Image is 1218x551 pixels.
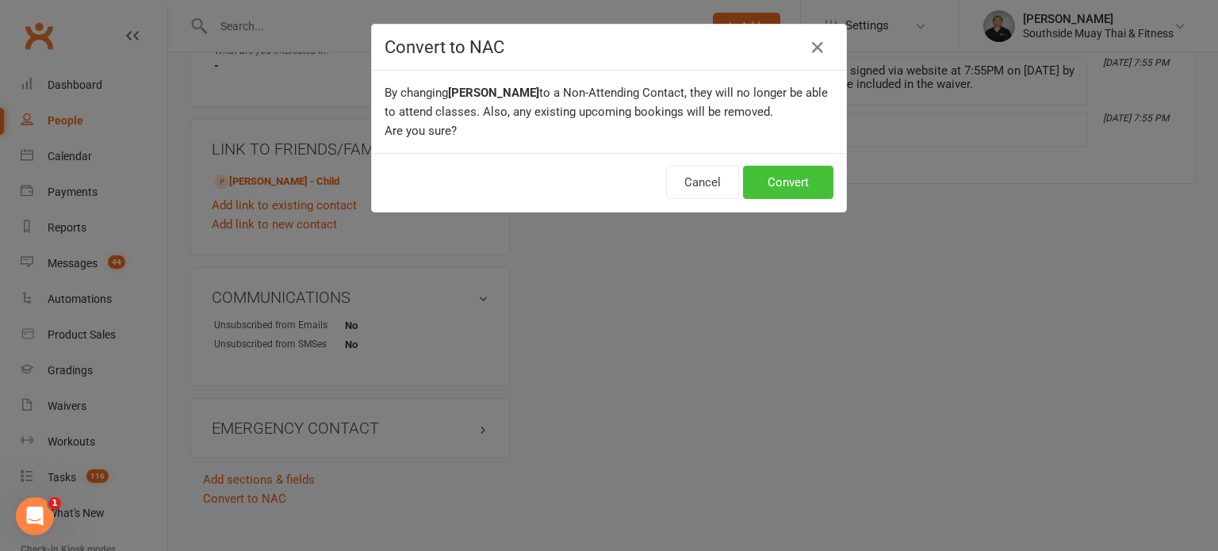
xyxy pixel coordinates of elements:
[372,71,846,153] div: By changing to a Non-Attending Contact, they will no longer be able to attend classes. Also, any ...
[448,86,539,100] b: [PERSON_NAME]
[805,35,830,60] button: Close
[385,37,833,57] h4: Convert to NAC
[743,166,833,199] button: Convert
[16,497,54,535] iframe: Intercom live chat
[666,166,739,199] button: Cancel
[48,497,61,510] span: 1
